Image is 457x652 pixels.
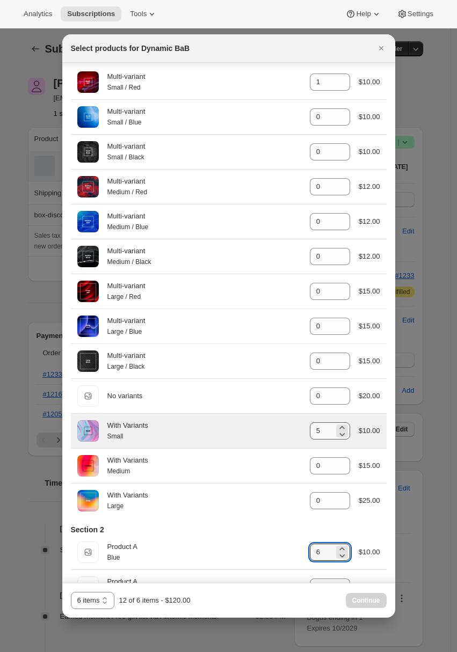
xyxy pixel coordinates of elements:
[107,281,301,291] div: Multi-variant
[119,595,190,606] div: 12 of 6 items - $120.00
[77,141,99,163] img: Small / Black
[107,363,145,370] small: Large / Black
[77,490,99,511] img: Large
[107,141,301,152] div: Multi-variant
[77,106,99,128] img: Small / Blue
[107,350,301,361] div: Multi-variant
[77,281,99,302] img: Large / Red
[124,6,164,21] button: Tools
[107,176,301,187] div: Multi-variant
[356,10,371,18] span: Help
[107,106,301,117] div: Multi-variant
[107,258,151,266] small: Medium / Black
[107,316,301,326] div: Multi-variant
[130,10,147,18] span: Tools
[107,554,120,561] small: Blue
[67,10,115,18] span: Subscriptions
[359,547,380,558] div: $10.00
[107,223,149,231] small: Medium / Blue
[107,84,141,91] small: Small / Red
[77,211,99,232] img: Medium / Blue
[107,576,301,587] div: Product A
[359,216,380,227] div: $12.00
[359,181,380,192] div: $12.00
[107,541,301,552] div: Product A
[359,391,380,401] div: $20.00
[359,582,380,592] div: $10.00
[77,420,99,442] img: Small
[77,71,99,93] img: Small / Red
[77,350,99,372] img: Large / Black
[107,153,144,161] small: Small / Black
[359,146,380,157] div: $10.00
[107,328,142,335] small: Large / Blue
[107,246,301,257] div: Multi-variant
[107,502,124,510] small: Large
[107,433,124,440] small: Small
[390,6,440,21] button: Settings
[77,455,99,477] img: Medium
[359,251,380,262] div: $12.00
[77,316,99,337] img: Large / Blue
[107,420,301,431] div: With Variants
[61,6,121,21] button: Subscriptions
[359,356,380,367] div: $15.00
[359,77,380,87] div: $10.00
[359,112,380,122] div: $10.00
[107,119,142,126] small: Small / Blue
[359,286,380,297] div: $15.00
[71,524,104,535] h3: Section 2
[359,426,380,436] div: $10.00
[107,391,301,401] div: No variants
[359,321,380,332] div: $15.00
[107,467,130,475] small: Medium
[107,455,301,466] div: With Variants
[359,460,380,471] div: $15.00
[24,10,52,18] span: Analytics
[107,71,301,82] div: Multi-variant
[107,490,301,501] div: With Variants
[77,246,99,267] img: Medium / Black
[408,10,433,18] span: Settings
[107,211,301,222] div: Multi-variant
[374,41,389,56] button: Close
[107,188,148,196] small: Medium / Red
[71,43,190,54] h2: Select products for Dynamic BaB
[17,6,59,21] button: Analytics
[107,293,141,301] small: Large / Red
[77,176,99,197] img: Medium / Red
[339,6,388,21] button: Help
[359,495,380,506] div: $25.00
